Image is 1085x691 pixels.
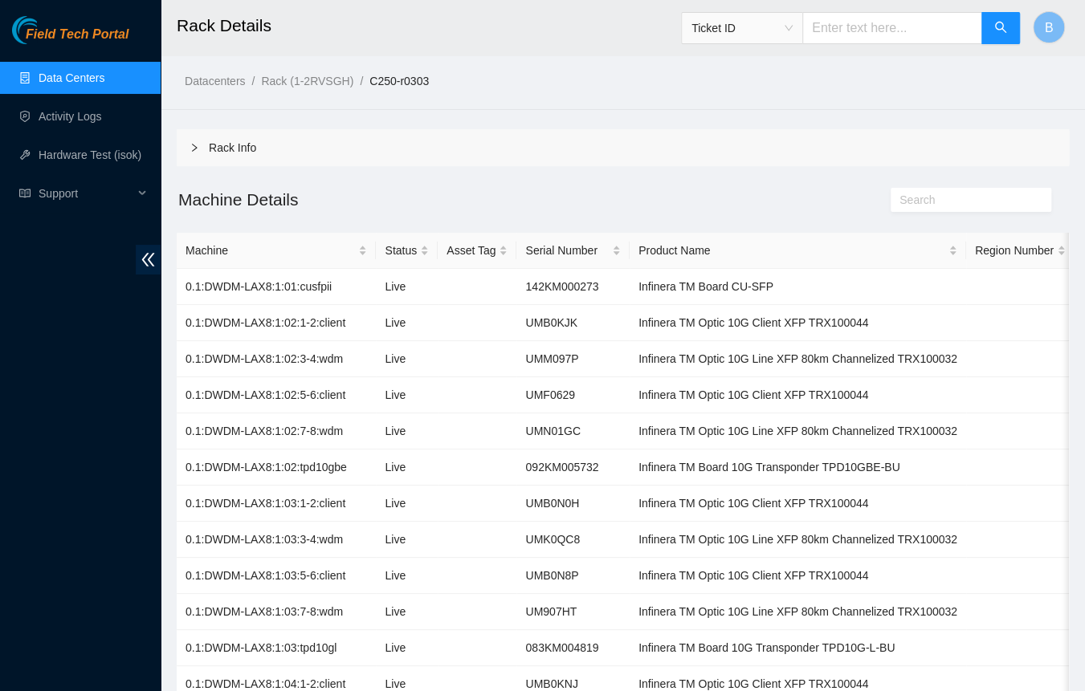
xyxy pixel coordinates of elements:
a: C250-r0303 [369,75,429,87]
td: Infinera TM Board CU-SFP [630,269,966,305]
td: Live [376,341,438,377]
a: Hardware Test (isok) [39,148,141,161]
a: Rack (1-2RVSGH) [261,75,353,87]
span: Support [39,177,133,209]
img: Akamai Technologies [12,16,81,44]
td: Live [376,413,438,449]
td: Live [376,269,438,305]
td: UMN01GC [516,413,630,449]
td: Infinera TM Optic 10G Client XFP TRX100044 [630,486,966,522]
td: Live [376,377,438,413]
span: / [251,75,255,87]
td: 0.1:DWDM-LAX8:1:02:1-2:client [177,305,376,341]
td: Live [376,305,438,341]
a: Akamai TechnologiesField Tech Portal [12,29,128,50]
button: B [1033,11,1065,43]
td: Live [376,522,438,558]
td: Infinera TM Optic 10G Line XFP 80km Channelized TRX100032 [630,594,966,630]
td: 0.1:DWDM-LAX8:1:02:3-4:wdm [177,341,376,377]
td: Infinera TM Optic 10G Client XFP TRX100044 [630,558,966,594]
td: Live [376,449,438,486]
td: Infinera TM Optic 10G Client XFP TRX100044 [630,305,966,341]
td: UM907HT [516,594,630,630]
td: Live [376,558,438,594]
span: search [994,21,1007,36]
td: 0.1:DWDM-LAX8:1:03:5-6:client [177,558,376,594]
td: UMM097P [516,341,630,377]
td: Infinera TM Optic 10G Line XFP 80km Channelized TRX100032 [630,341,966,377]
div: Rack Info [177,129,1069,166]
input: Search [899,191,1030,209]
td: 0.1:DWDM-LAX8:1:01:cusfpii [177,269,376,305]
span: read [19,188,31,199]
a: Data Centers [39,71,104,84]
td: 142KM000273 [516,269,630,305]
td: UMF0629 [516,377,630,413]
td: Infinera TM Optic 10G Line XFP 80km Channelized TRX100032 [630,413,966,449]
td: 0.1:DWDM-LAX8:1:03:7-8:wdm [177,594,376,630]
td: Live [376,630,438,666]
td: 0.1:DWDM-LAX8:1:03:tpd10gl [177,630,376,666]
button: search [981,12,1020,44]
span: B [1045,18,1054,38]
td: Infinera TM Optic 10G Line XFP 80km Channelized TRX100032 [630,522,966,558]
td: UMB0N0H [516,486,630,522]
td: Live [376,486,438,522]
td: UMB0KJK [516,305,630,341]
a: Activity Logs [39,110,102,123]
td: Live [376,594,438,630]
span: Field Tech Portal [26,27,128,43]
a: Datacenters [185,75,245,87]
h2: Machine Details [177,186,846,213]
td: 0.1:DWDM-LAX8:1:02:7-8:wdm [177,413,376,449]
span: Ticket ID [691,16,793,40]
span: / [360,75,363,87]
td: Infinera TM Board 10G Transponder TPD10GBE-BU [630,449,966,486]
span: double-left [136,245,161,274]
td: 0.1:DWDM-LAX8:1:03:3-4:wdm [177,522,376,558]
td: Infinera TM Board 10G Transponder TPD10G-L-BU [630,630,966,666]
td: 0.1:DWDM-LAX8:1:03:1-2:client [177,486,376,522]
td: 083KM004819 [516,630,630,666]
td: Infinera TM Optic 10G Client XFP TRX100044 [630,377,966,413]
input: Enter text here... [802,12,982,44]
td: 092KM005732 [516,449,630,486]
td: 0.1:DWDM-LAX8:1:02:tpd10gbe [177,449,376,486]
td: UMB0N8P [516,558,630,594]
td: UMK0QC8 [516,522,630,558]
td: 0.1:DWDM-LAX8:1:02:5-6:client [177,377,376,413]
span: right [190,143,199,152]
